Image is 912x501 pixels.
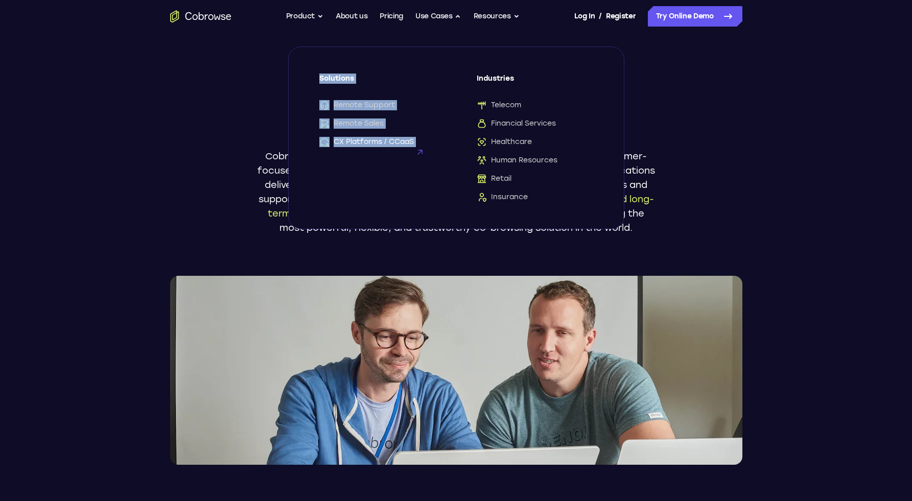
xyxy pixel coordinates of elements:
[319,137,414,147] span: CX Platforms / CCaaS
[477,118,556,129] span: Financial Services
[380,6,403,27] a: Pricing
[477,74,593,92] span: Industries
[319,100,330,110] img: Remote Support
[477,118,487,129] img: Financial Services
[319,118,436,129] a: Remote SalesRemote Sales
[474,6,520,27] button: Resources
[477,118,593,129] a: Financial ServicesFinancial Services
[319,74,436,92] span: Solutions
[574,6,595,27] a: Log In
[477,100,487,110] img: Telecom
[286,6,324,27] button: Product
[257,82,656,88] span: Who we are
[477,155,557,165] span: Human Resources
[170,276,742,465] img: Two Cobrowse software developers, João and Ross, working on their computers
[477,192,593,202] a: InsuranceInsurance
[477,174,511,184] span: Retail
[599,10,602,22] span: /
[257,92,656,125] h1: What does do?
[477,137,593,147] a: HealthcareHealthcare
[477,137,532,147] span: Healthcare
[319,118,330,129] img: Remote Sales
[319,100,436,110] a: Remote SupportRemote Support
[477,100,521,110] span: Telecom
[648,6,742,27] a: Try Online Demo
[336,6,367,27] a: About us
[477,137,487,147] img: Healthcare
[415,6,461,27] button: Use Cases
[319,137,330,147] img: CX Platforms / CCaaS
[319,137,436,147] a: CX Platforms / CCaaSCX Platforms / CCaaS
[319,100,395,110] span: Remote Support
[477,192,528,202] span: Insurance
[477,174,487,184] img: Retail
[606,6,636,27] a: Register
[477,174,593,184] a: RetailRetail
[477,155,487,165] img: Human Resources
[477,100,593,110] a: TelecomTelecom
[477,192,487,202] img: Insurance
[319,118,384,129] span: Remote Sales
[477,155,593,165] a: Human ResourcesHuman Resources
[257,149,656,235] p: Cobrowse is a leading provider of collaborative browsing solutions for customer-focused businesse...
[170,10,231,22] a: Go to the home page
